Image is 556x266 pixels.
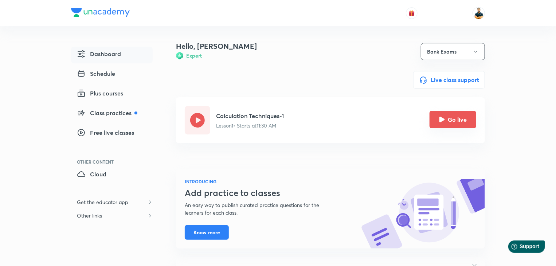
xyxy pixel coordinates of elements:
[430,111,476,128] button: Go live
[216,122,284,129] p: Lesson 1 • Starts at 11:30 AM
[176,52,183,59] img: Badge
[185,178,337,185] h6: INTRODUCING
[421,43,485,60] button: Bank Exams
[176,41,257,52] h4: Hello, [PERSON_NAME]
[413,71,485,89] button: Live class support
[185,225,229,240] button: Know more
[361,179,485,249] img: know-more
[406,7,418,19] button: avatar
[71,66,153,83] a: Schedule
[185,188,337,198] h3: Add practice to classes
[71,195,134,209] h6: Get the educator app
[77,170,106,179] span: Cloud
[491,238,548,258] iframe: Help widget launcher
[216,112,284,120] h5: Calculation Techniques-1
[77,89,123,98] span: Plus courses
[77,160,153,164] div: Other Content
[408,10,415,16] img: avatar
[185,201,337,216] p: An easy way to publish curated practice questions for the learners for each class.
[71,167,153,184] a: Cloud
[77,109,137,117] span: Class practices
[77,128,134,137] span: Free live classes
[71,209,108,222] h6: Other links
[71,8,130,17] img: Company Logo
[77,50,121,58] span: Dashboard
[71,8,130,19] a: Company Logo
[186,52,202,59] h6: Expert
[71,106,153,122] a: Class practices
[71,47,153,63] a: Dashboard
[71,125,153,142] a: Free live classes
[77,69,115,78] span: Schedule
[473,7,485,19] img: Sumit Kumar Verma
[71,86,153,103] a: Plus courses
